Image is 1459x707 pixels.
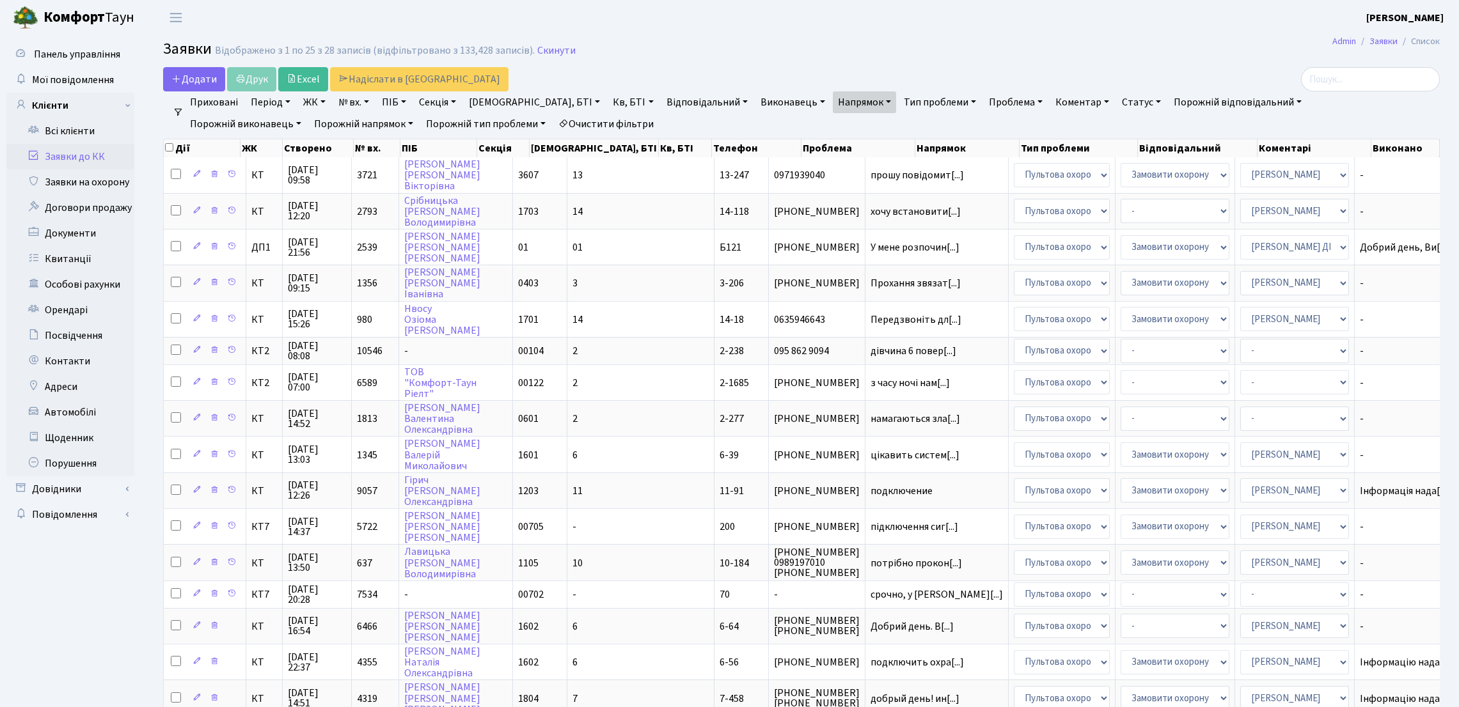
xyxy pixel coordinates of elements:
[185,113,306,135] a: Порожній виконавець
[6,502,134,527] a: Повідомлення
[572,587,576,602] span: -
[288,584,346,605] span: [DATE] 20:28
[871,448,959,462] span: цікавить систем[...]
[774,657,860,667] span: [PHONE_NUMBER]
[720,448,739,462] span: 6-39
[404,587,408,602] span: -
[518,276,539,290] span: 0403
[357,376,377,390] span: 6589
[13,5,38,31] img: logo.png
[1360,621,1453,632] span: -
[6,400,134,425] a: Автомобілі
[251,657,277,667] span: КТ
[357,276,377,290] span: 1356
[1360,522,1453,532] span: -
[774,547,860,578] span: [PHONE_NUMBER] 0989197010 [PHONE_NUMBER]
[1050,91,1114,113] a: Коментар
[1360,170,1453,180] span: -
[6,297,134,323] a: Орендарі
[774,378,860,388] span: [PHONE_NUMBER]
[1301,67,1440,91] input: Пошук...
[755,91,830,113] a: Виконавець
[984,91,1048,113] a: Проблема
[518,655,539,669] span: 1602
[251,378,277,388] span: КТ2
[377,91,411,113] a: ПІБ
[1360,240,1449,254] span: Добрий день, Ви[...]
[572,276,578,290] span: 3
[871,692,959,706] span: добрый день! ин[...]
[1169,91,1307,113] a: Порожній відповідальний
[659,139,711,157] th: Кв, БТІ
[43,7,134,29] span: Таун
[518,412,539,426] span: 0601
[404,365,477,401] a: ТОВ"Комфорт-ТаунРіелт"
[6,246,134,272] a: Квитанції
[833,91,896,113] a: Напрямок
[1360,346,1453,356] span: -
[288,616,346,636] span: [DATE] 16:54
[354,139,400,157] th: № вх.
[6,195,134,221] a: Договори продажу
[530,139,659,157] th: [DEMOGRAPHIC_DATA], БТІ
[774,170,860,180] span: 0971939040
[1360,315,1453,325] span: -
[357,587,377,602] span: 7534
[357,205,377,219] span: 2793
[251,621,277,632] span: КТ
[712,139,801,157] th: Телефон
[774,522,860,532] span: [PHONE_NUMBER]
[1360,692,1453,706] span: Інформацію нада[...]
[6,42,134,67] a: Панель управління
[518,313,539,327] span: 1701
[1371,139,1440,157] th: Виконано
[572,619,578,633] span: 6
[357,556,372,570] span: 637
[1020,139,1138,157] th: Тип проблеми
[871,619,954,633] span: Добрий день. В[...]
[720,276,744,290] span: 3-206
[801,139,915,157] th: Проблема
[6,374,134,400] a: Адреси
[774,278,860,288] span: [PHONE_NUMBER]
[1366,11,1444,25] b: [PERSON_NAME]
[871,344,956,358] span: дівчина 6 повер[...]
[404,265,480,301] a: [PERSON_NAME][PERSON_NAME]Іванівна
[608,91,658,113] a: Кв, БТІ
[6,144,134,169] a: Заявки до КК
[774,486,860,496] span: [PHONE_NUMBER]
[357,655,377,669] span: 4355
[333,91,374,113] a: № вх.
[871,412,960,426] span: намагаються зла[...]
[518,556,539,570] span: 1105
[774,414,860,424] span: [PHONE_NUMBER]
[6,323,134,348] a: Посвідчення
[720,412,744,426] span: 2-277
[518,484,539,498] span: 1203
[404,229,480,265] a: [PERSON_NAME][PERSON_NAME][PERSON_NAME]
[404,344,408,358] span: -
[251,315,277,325] span: КТ
[421,113,551,135] a: Порожній тип проблеми
[572,556,583,570] span: 10
[1360,558,1453,568] span: -
[774,206,860,217] span: [PHONE_NUMBER]
[871,168,964,182] span: прошу повідомит[...]
[572,313,583,327] span: 14
[34,47,120,61] span: Панель управління
[1258,139,1372,157] th: Коментарі
[309,113,418,135] a: Порожній напрямок
[241,139,283,157] th: ЖК
[1360,589,1453,600] span: -
[357,313,372,327] span: 980
[357,240,377,254] span: 2539
[414,91,461,113] a: Секція
[251,346,277,356] span: КТ2
[288,480,346,501] span: [DATE] 12:26
[899,91,981,113] a: Тип проблеми
[720,556,749,570] span: 10-184
[1369,35,1398,48] a: Заявки
[404,545,480,581] a: Лавицька[PERSON_NAME]Володимирівна
[288,201,346,221] span: [DATE] 12:20
[774,450,860,460] span: [PHONE_NUMBER]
